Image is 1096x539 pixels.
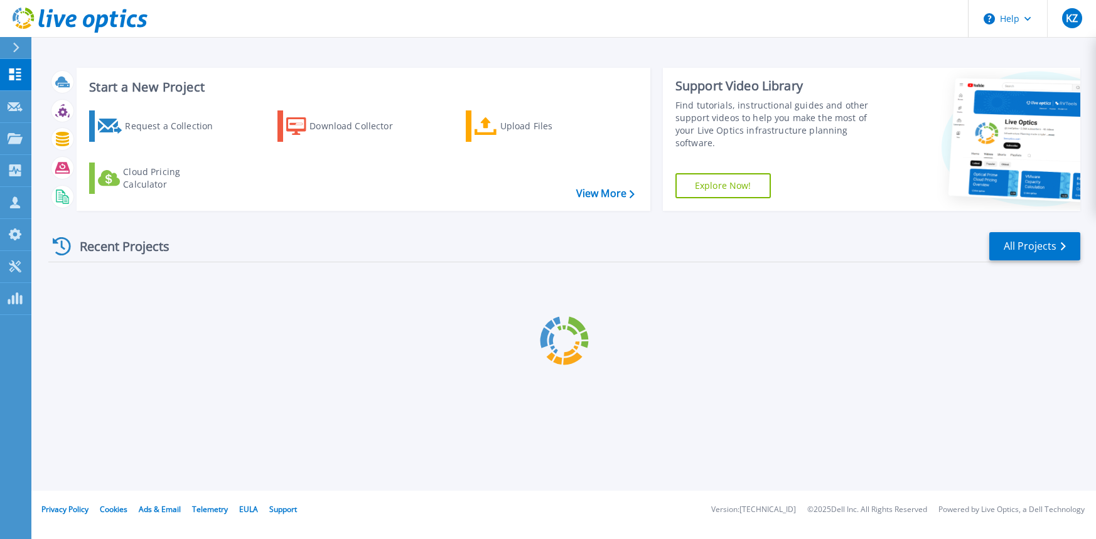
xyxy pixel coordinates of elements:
[938,506,1085,514] li: Powered by Live Optics, a Dell Technology
[48,231,186,262] div: Recent Projects
[500,114,601,139] div: Upload Files
[711,506,796,514] li: Version: [TECHNICAL_ID]
[239,504,258,515] a: EULA
[192,504,228,515] a: Telemetry
[89,80,634,94] h3: Start a New Project
[576,188,635,200] a: View More
[466,110,606,142] a: Upload Files
[89,110,229,142] a: Request a Collection
[100,504,127,515] a: Cookies
[675,78,887,94] div: Support Video Library
[277,110,417,142] a: Download Collector
[269,504,297,515] a: Support
[675,173,771,198] a: Explore Now!
[89,163,229,194] a: Cloud Pricing Calculator
[309,114,410,139] div: Download Collector
[807,506,927,514] li: © 2025 Dell Inc. All Rights Reserved
[1066,13,1078,23] span: KZ
[989,232,1080,260] a: All Projects
[41,504,89,515] a: Privacy Policy
[125,114,225,139] div: Request a Collection
[139,504,181,515] a: Ads & Email
[675,99,887,149] div: Find tutorials, instructional guides and other support videos to help you make the most of your L...
[123,166,223,191] div: Cloud Pricing Calculator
